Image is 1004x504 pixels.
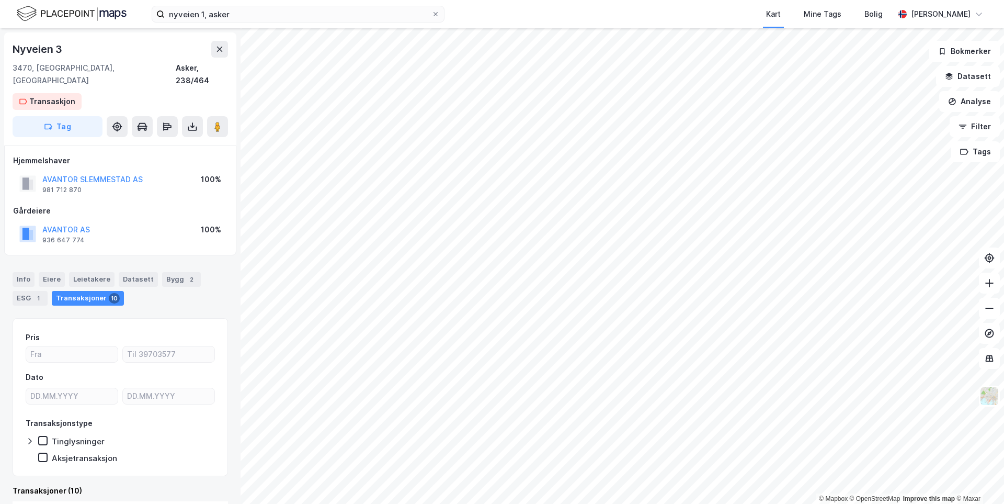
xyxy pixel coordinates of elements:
[186,274,197,285] div: 2
[26,417,93,430] div: Transaksjonstype
[42,236,85,244] div: 936 647 774
[26,346,118,362] input: Fra
[52,291,124,306] div: Transaksjoner
[201,223,221,236] div: 100%
[850,495,900,502] a: OpenStreetMap
[123,346,214,362] input: Til 39703577
[123,388,214,404] input: DD.MM.YYYY
[13,62,176,87] div: 3470, [GEOGRAPHIC_DATA], [GEOGRAPHIC_DATA]
[911,8,971,20] div: [PERSON_NAME]
[819,495,848,502] a: Mapbox
[201,173,221,186] div: 100%
[903,495,955,502] a: Improve this map
[69,272,115,287] div: Leietakere
[176,62,228,87] div: Asker, 238/464
[109,293,120,304] div: 10
[52,436,105,446] div: Tinglysninger
[42,186,82,194] div: 981 712 870
[39,272,65,287] div: Eiere
[26,331,40,344] div: Pris
[936,66,1000,87] button: Datasett
[929,41,1000,62] button: Bokmerker
[952,454,1004,504] iframe: Chat Widget
[979,386,999,406] img: Z
[119,272,158,287] div: Datasett
[952,454,1004,504] div: Kontrollprogram for chat
[13,485,228,497] div: Transaksjoner (10)
[864,8,883,20] div: Bolig
[13,116,102,137] button: Tag
[13,272,35,287] div: Info
[951,141,1000,162] button: Tags
[766,8,781,20] div: Kart
[26,371,43,384] div: Dato
[165,6,431,22] input: Søk på adresse, matrikkel, gårdeiere, leietakere eller personer
[13,205,227,217] div: Gårdeiere
[13,154,227,167] div: Hjemmelshaver
[13,291,48,306] div: ESG
[162,272,201,287] div: Bygg
[804,8,841,20] div: Mine Tags
[33,293,43,304] div: 1
[26,388,118,404] input: DD.MM.YYYY
[29,95,75,108] div: Transaskjon
[939,91,1000,112] button: Analyse
[13,41,64,58] div: Nyveien 3
[52,453,117,463] div: Aksjetransaksjon
[17,5,127,23] img: logo.f888ab2527a4732fd821a326f86c7f29.svg
[950,116,1000,137] button: Filter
